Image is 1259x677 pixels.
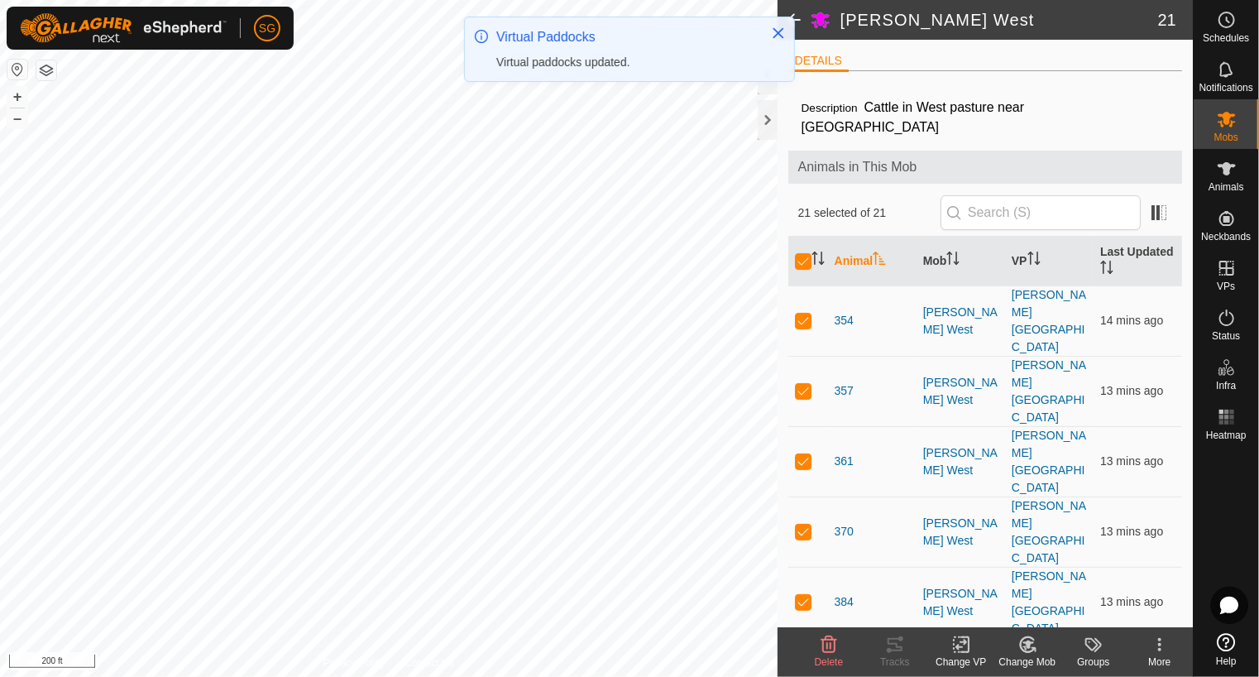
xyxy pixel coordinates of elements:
[1094,237,1182,286] th: Last Updated
[923,304,998,338] div: [PERSON_NAME] West
[1012,429,1086,494] a: [PERSON_NAME][GEOGRAPHIC_DATA]
[1158,7,1176,32] span: 21
[1206,430,1247,440] span: Heatmap
[1012,569,1086,635] a: [PERSON_NAME][GEOGRAPHIC_DATA]
[946,254,960,267] p-sorticon: Activate to sort
[1100,454,1163,468] span: 12 Aug 2025, 7:35 am
[323,655,385,670] a: Privacy Policy
[1100,525,1163,538] span: 12 Aug 2025, 7:36 am
[1199,83,1253,93] span: Notifications
[36,60,56,80] button: Map Layers
[7,108,27,128] button: –
[1100,314,1163,327] span: 12 Aug 2025, 7:35 am
[815,656,844,668] span: Delete
[1201,232,1251,242] span: Neckbands
[1100,595,1163,608] span: 12 Aug 2025, 7:36 am
[405,655,454,670] a: Contact Us
[835,382,854,400] span: 357
[1216,381,1236,391] span: Infra
[873,254,886,267] p-sorticon: Activate to sort
[917,237,1005,286] th: Mob
[923,515,998,550] div: [PERSON_NAME] West
[941,195,1141,230] input: Search (S)
[1005,237,1094,286] th: VP
[835,312,854,329] span: 354
[767,22,790,45] button: Close
[828,237,917,286] th: Animal
[840,10,1158,30] h2: [PERSON_NAME] West
[7,87,27,107] button: +
[1209,182,1244,192] span: Animals
[862,655,928,670] div: Tracks
[20,13,227,43] img: Gallagher Logo
[1027,254,1041,267] p-sorticon: Activate to sort
[811,254,825,267] p-sorticon: Activate to sort
[496,27,754,47] div: Virtual Paddocks
[7,60,27,79] button: Reset Map
[788,52,849,72] li: DETAILS
[994,655,1060,670] div: Change Mob
[259,20,275,37] span: SG
[923,444,998,479] div: [PERSON_NAME] West
[1212,331,1240,341] span: Status
[835,523,854,540] span: 370
[1012,288,1086,353] a: [PERSON_NAME][GEOGRAPHIC_DATA]
[1012,358,1086,424] a: [PERSON_NAME][GEOGRAPHIC_DATA]
[835,453,854,470] span: 361
[1127,655,1193,670] div: More
[1100,384,1163,397] span: 12 Aug 2025, 7:36 am
[802,102,858,114] label: Description
[923,585,998,620] div: [PERSON_NAME] West
[798,157,1173,177] span: Animals in This Mob
[1194,627,1259,673] a: Help
[835,593,854,611] span: 384
[496,54,754,71] div: Virtual paddocks updated.
[1060,655,1127,670] div: Groups
[1203,33,1249,43] span: Schedules
[928,655,994,670] div: Change VP
[802,94,1025,141] span: Cattle in West pasture near [GEOGRAPHIC_DATA]
[1217,281,1235,291] span: VPs
[798,204,941,222] span: 21 selected of 21
[1012,499,1086,564] a: [PERSON_NAME][GEOGRAPHIC_DATA]
[1100,263,1113,276] p-sorticon: Activate to sort
[1216,656,1237,666] span: Help
[923,374,998,409] div: [PERSON_NAME] West
[1214,132,1238,142] span: Mobs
